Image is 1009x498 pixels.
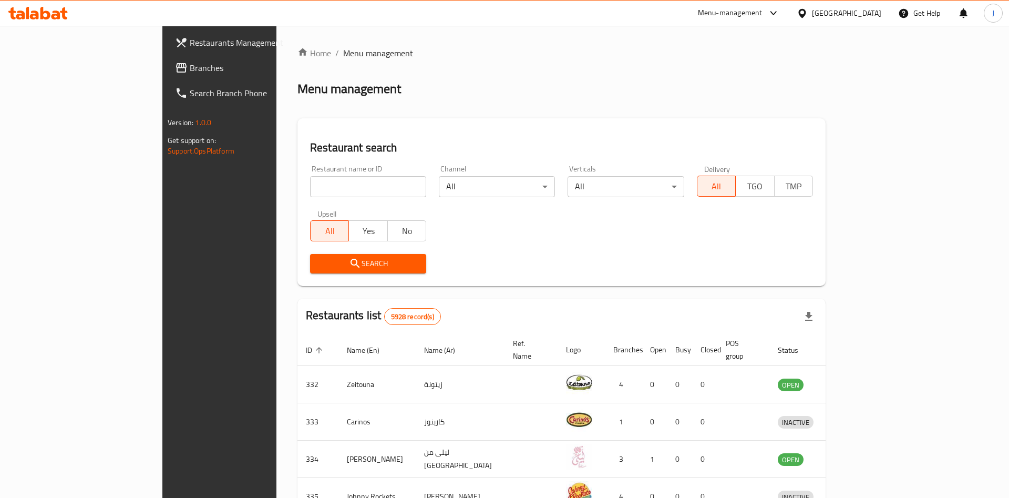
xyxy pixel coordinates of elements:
button: All [697,176,736,197]
th: Open [642,334,667,366]
span: Ref. Name [513,337,545,362]
span: All [702,179,732,194]
td: 1 [605,403,642,441]
span: Status [778,344,812,357]
span: INACTIVE [778,416,814,429]
a: Support.OpsPlatform [168,144,234,158]
button: TMP [774,176,813,197]
td: 0 [642,366,667,403]
span: No [392,223,422,239]
td: 0 [692,366,717,403]
img: Zeitouna [566,369,592,395]
span: Menu management [343,47,413,59]
td: Carinos [338,403,416,441]
img: Carinos [566,406,592,433]
span: Version: [168,116,193,129]
input: Search for restaurant name or ID.. [310,176,426,197]
td: 3 [605,441,642,478]
div: Total records count [384,308,441,325]
span: 1.0.0 [195,116,211,129]
td: 0 [692,403,717,441]
nav: breadcrumb [297,47,826,59]
td: 0 [642,403,667,441]
span: Search Branch Phone [190,87,323,99]
span: Search [318,257,418,270]
th: Branches [605,334,642,366]
span: Branches [190,62,323,74]
div: OPEN [778,453,804,466]
td: 0 [692,441,717,478]
label: Upsell [317,210,337,217]
div: All [568,176,684,197]
span: TMP [779,179,809,194]
th: Busy [667,334,692,366]
span: OPEN [778,379,804,391]
td: كارينوز [416,403,504,441]
a: Restaurants Management [167,30,331,55]
span: All [315,223,345,239]
a: Search Branch Phone [167,80,331,106]
span: Restaurants Management [190,36,323,49]
h2: Restaurant search [310,140,813,156]
span: OPEN [778,454,804,466]
div: All [439,176,555,197]
span: J [992,7,994,19]
td: ليلى من [GEOGRAPHIC_DATA] [416,441,504,478]
span: 5928 record(s) [385,312,440,322]
span: Name (Ar) [424,344,469,357]
button: All [310,220,349,241]
div: [GEOGRAPHIC_DATA] [812,7,881,19]
td: 0 [667,366,692,403]
td: 4 [605,366,642,403]
td: 0 [667,403,692,441]
img: Leila Min Lebnan [566,444,592,470]
td: [PERSON_NAME] [338,441,416,478]
td: 1 [642,441,667,478]
span: Name (En) [347,344,393,357]
span: TGO [740,179,770,194]
li: / [335,47,339,59]
a: Branches [167,55,331,80]
th: Closed [692,334,717,366]
span: Get support on: [168,134,216,147]
div: Export file [796,304,821,329]
td: Zeitouna [338,366,416,403]
span: ID [306,344,326,357]
button: Yes [348,220,387,241]
td: 0 [667,441,692,478]
th: Logo [558,334,605,366]
div: Menu-management [698,7,763,19]
span: POS group [726,337,757,362]
button: TGO [735,176,774,197]
label: Delivery [704,165,730,172]
td: زيتونة [416,366,504,403]
h2: Menu management [297,80,401,97]
button: No [387,220,426,241]
span: Yes [353,223,383,239]
h2: Restaurants list [306,308,441,325]
button: Search [310,254,426,273]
